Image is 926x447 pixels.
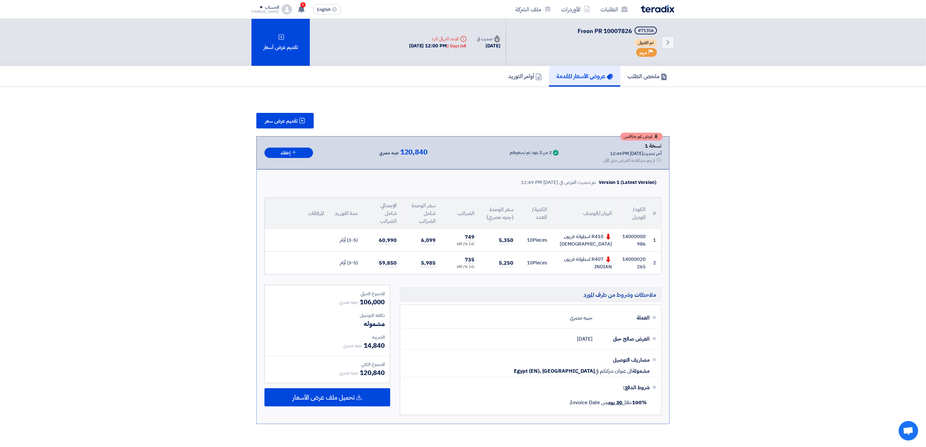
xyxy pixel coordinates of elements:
div: نسخة 1 [603,142,662,150]
span: تحميل ملف عرض الأسعار [292,394,355,400]
div: [DATE] [477,42,500,50]
th: مدة التوريد [329,198,363,229]
span: Egypt (EN), [GEOGRAPHIC_DATA] [514,368,595,374]
a: ملخص الطلب [620,66,674,87]
div: 2 من 2 بنود تم تسعيرهم [510,150,552,155]
th: المرفقات [265,198,329,229]
div: شروط الدفع: [413,380,650,395]
span: الى عنوان شركتكم في [595,368,632,374]
div: أخر تحديث [DATE] 12:49 PM [603,150,662,157]
div: المجموع الجزئي [270,290,385,297]
img: profile_test.png [282,4,292,15]
span: [DATE] [577,336,592,342]
div: (14 %) VAT [446,242,475,247]
span: 6,099 [421,236,436,245]
div: [PERSON_NAME] [252,10,279,14]
a: الأوردرات [556,2,595,17]
div: Open chat [899,421,918,441]
button: تقديم عرض سعر [256,113,314,128]
span: 10 [527,236,533,244]
div: تم تحديث العرض في [DATE] 12:49 PM [521,179,596,186]
strong: 100% [632,399,647,406]
h5: أوامر التوريد [508,72,542,80]
h5: ملاحظات وشروط من طرف المورد [400,287,662,302]
a: الطلبات [595,2,633,17]
span: 10 [527,259,533,266]
div: المجموع الكلي [270,361,385,368]
h5: Freon PR 10007826 [578,27,658,36]
div: الحساب [265,5,279,10]
span: مهم [639,50,647,56]
span: 106,000 [360,297,385,307]
span: 60,990 [379,236,397,245]
div: العملة [598,310,650,326]
div: العرض صالح حتى [598,331,650,347]
th: # [651,198,661,229]
span: جنيه مصري [343,342,362,349]
div: جنيه مصري [570,312,592,324]
div: Version 1 (Latest Version) [599,179,656,186]
span: مشموله [364,319,385,329]
span: 749 [465,233,475,241]
th: البيان/الوصف [552,198,617,229]
th: الكود/الموديل [617,198,651,229]
div: مصاريف التوصيل [598,352,650,368]
td: Pieces [519,252,552,274]
a: أوامر التوريد [501,66,549,87]
span: 1 [300,2,306,7]
div: (14 %) VAT [446,264,475,270]
span: جنيه مصري [380,149,399,157]
td: (3-5) أيام [329,229,363,252]
span: 5,985 [421,259,436,267]
div: الموعد النهائي للرد [409,35,466,42]
span: جنيه مصري [339,369,358,376]
div: [DATE] 12:00 PM [409,42,466,50]
th: الكمية/العدد [519,198,552,229]
span: 5,250 [499,259,513,267]
span: 14,840 [364,341,385,350]
span: جنيه مصري [339,299,358,306]
span: خلال من Invoice Date. [569,399,647,406]
span: تم القبول [635,39,657,47]
th: الإجمالي شامل الضرائب [363,198,402,229]
td: 14000000986 [617,229,651,252]
th: سعر الوحدة شامل الضرائب [402,198,441,229]
div: تكلفه التوصيل [270,312,385,319]
div: تقديم عرض أسعار [252,19,310,66]
th: الضرائب [441,198,480,229]
span: English [317,7,331,12]
td: 1 [651,229,661,252]
div: R410 اسطوانة فريون [DEMOGRAPHIC_DATA] [557,233,612,248]
span: 59,850 [379,259,397,267]
span: 735 [465,256,475,264]
td: Pieces [519,229,552,252]
u: 30 يوم [608,399,622,406]
span: مشمولة [633,368,650,374]
div: صدرت في [477,35,500,42]
td: 14000020265 [617,252,651,274]
span: 120,840 [400,148,428,156]
span: Freon PR 10007826 [578,27,632,35]
div: لم يتم مشاهدة العرض حتى الآن [603,157,655,164]
div: الضريبة [270,334,385,341]
button: English [313,4,341,15]
span: 120,840 [360,368,385,378]
a: عروض الأسعار المقدمة [549,66,620,87]
div: #71356 [638,29,654,33]
a: ملف الشركة [510,2,556,17]
h5: عروض الأسعار المقدمة [556,72,613,80]
span: تقديم عرض سعر [265,118,298,124]
span: 5,350 [499,236,513,245]
div: R407 اسطوانة فريون INDIAN [557,256,612,270]
h5: ملخص الطلب [627,72,667,80]
span: عرض غير منافس [624,134,653,139]
img: Teradix logo [641,5,674,13]
button: إخفاء [264,148,313,158]
div: 3 Days left [447,43,467,49]
th: سعر الوحدة (جنيه مصري) [480,198,519,229]
td: 2 [651,252,661,274]
td: (3-5) أيام [329,252,363,274]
